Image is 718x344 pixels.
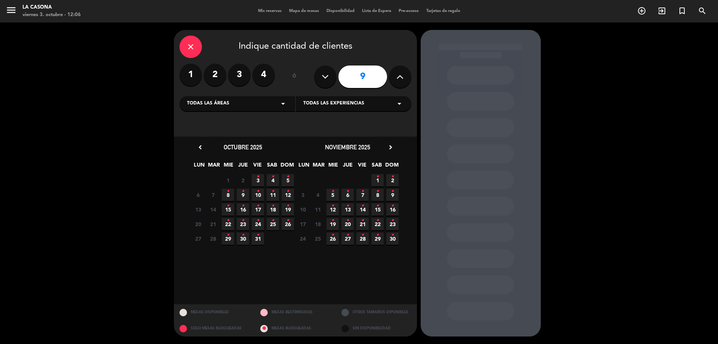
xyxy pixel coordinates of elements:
span: 26 [282,218,294,230]
span: SAB [371,161,383,173]
i: • [391,200,394,212]
span: 19 [282,203,294,216]
i: • [257,229,259,241]
i: • [271,200,274,212]
span: 18 [312,218,324,230]
i: • [391,185,394,197]
label: 2 [204,64,226,86]
div: Indique cantidad de clientes [179,36,411,58]
i: • [331,229,334,241]
span: 14 [356,203,369,216]
i: • [331,185,334,197]
span: 21 [207,218,219,230]
i: • [331,200,334,212]
i: • [376,185,379,197]
span: Todas las áreas [187,100,229,107]
span: Lista de Espera [358,9,395,13]
div: MESAS DISPONIBLES [174,304,255,320]
i: exit_to_app [657,6,666,15]
span: 22 [371,218,384,230]
span: VIE [356,161,368,173]
i: • [346,200,349,212]
i: chevron_right [387,143,395,151]
div: SIN DISPONIBILIDAD [336,320,417,337]
i: • [257,200,259,212]
i: • [227,229,229,241]
span: 31 [252,232,264,245]
i: • [391,229,394,241]
i: arrow_drop_down [279,99,288,108]
span: SAB [266,161,278,173]
span: MAR [312,161,325,173]
span: 25 [312,232,324,245]
span: 28 [207,232,219,245]
span: 5 [282,174,294,186]
span: 13 [341,203,354,216]
i: • [242,229,244,241]
span: 8 [222,189,234,201]
i: • [271,171,274,183]
i: • [271,185,274,197]
i: • [227,214,229,226]
span: 26 [326,232,339,245]
i: menu [6,4,17,16]
div: La Casona [22,4,81,11]
span: 30 [386,232,399,245]
i: • [257,214,259,226]
i: • [257,171,259,183]
span: 14 [207,203,219,216]
span: 30 [237,232,249,245]
span: Todas las experiencias [303,100,364,107]
div: MESAS BLOQUEADAS [255,320,336,337]
i: • [286,185,289,197]
i: • [227,185,229,197]
i: • [271,214,274,226]
i: • [346,229,349,241]
i: • [376,200,379,212]
span: 13 [192,203,204,216]
i: • [361,214,364,226]
label: 4 [252,64,275,86]
span: 5 [326,189,339,201]
span: 6 [341,189,354,201]
span: Mapa de mesas [285,9,323,13]
span: 24 [297,232,309,245]
span: 2 [386,174,399,186]
span: LUN [193,161,205,173]
i: • [242,214,244,226]
span: 4 [267,174,279,186]
span: MAR [208,161,220,173]
span: 18 [267,203,279,216]
i: • [286,171,289,183]
i: • [286,200,289,212]
span: 28 [356,232,369,245]
span: 4 [312,189,324,201]
i: close [186,42,195,51]
button: menu [6,4,17,18]
span: 8 [371,189,384,201]
span: 1 [222,174,234,186]
i: • [227,200,229,212]
span: VIE [251,161,264,173]
div: viernes 3. octubre - 12:06 [22,11,81,19]
div: OTROS TAMAÑOS DIPONIBLES [336,304,417,320]
i: • [286,214,289,226]
label: 3 [228,64,251,86]
i: • [391,171,394,183]
span: 25 [267,218,279,230]
span: 15 [222,203,234,216]
span: Pre-acceso [395,9,423,13]
span: 3 [297,189,309,201]
span: 27 [341,232,354,245]
span: 20 [341,218,354,230]
span: 23 [237,218,249,230]
i: • [242,185,244,197]
span: 19 [326,218,339,230]
span: 24 [252,218,264,230]
span: octubre 2025 [224,143,262,151]
span: 22 [222,218,234,230]
i: • [361,185,364,197]
span: 12 [282,189,294,201]
span: 7 [356,189,369,201]
i: turned_in_not [678,6,687,15]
